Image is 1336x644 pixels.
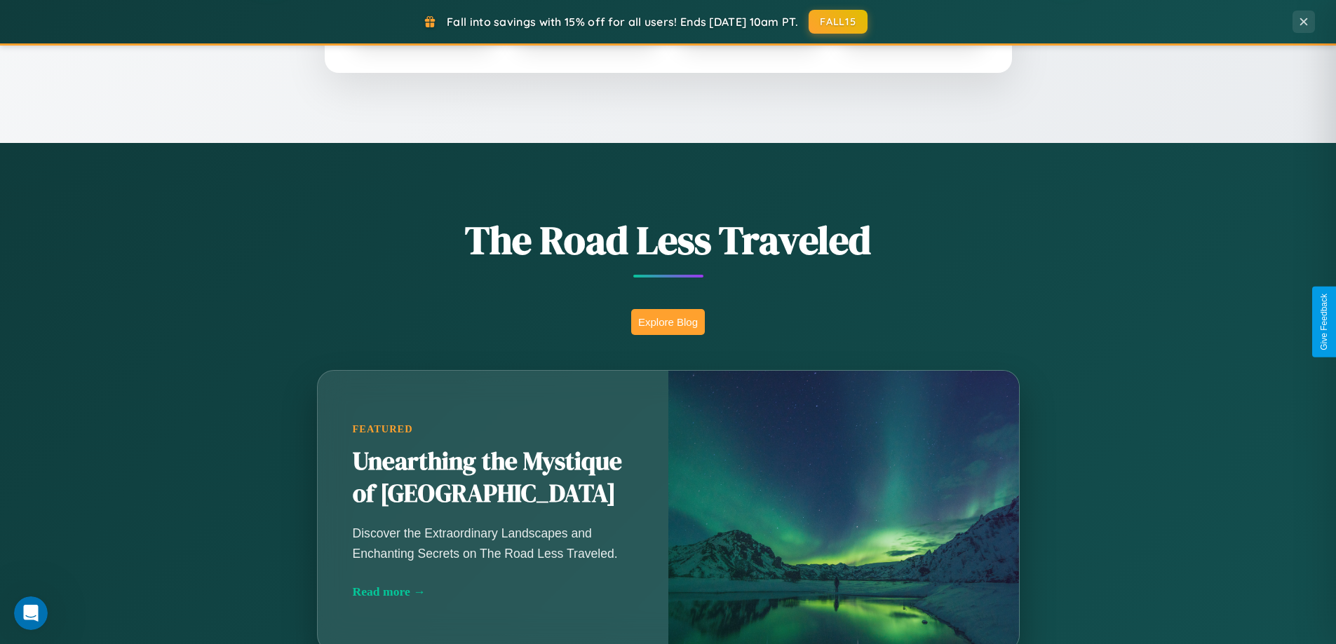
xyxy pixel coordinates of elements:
div: Read more → [353,584,633,599]
button: Explore Blog [631,309,705,335]
h2: Unearthing the Mystique of [GEOGRAPHIC_DATA] [353,446,633,510]
span: Fall into savings with 15% off for all users! Ends [DATE] 10am PT. [447,15,798,29]
h1: The Road Less Traveled [248,213,1089,267]
div: Give Feedback [1319,294,1329,350]
iframe: Intercom live chat [14,596,48,630]
button: FALL15 [809,10,868,34]
div: Featured [353,423,633,435]
p: Discover the Extraordinary Landscapes and Enchanting Secrets on The Road Less Traveled. [353,523,633,563]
